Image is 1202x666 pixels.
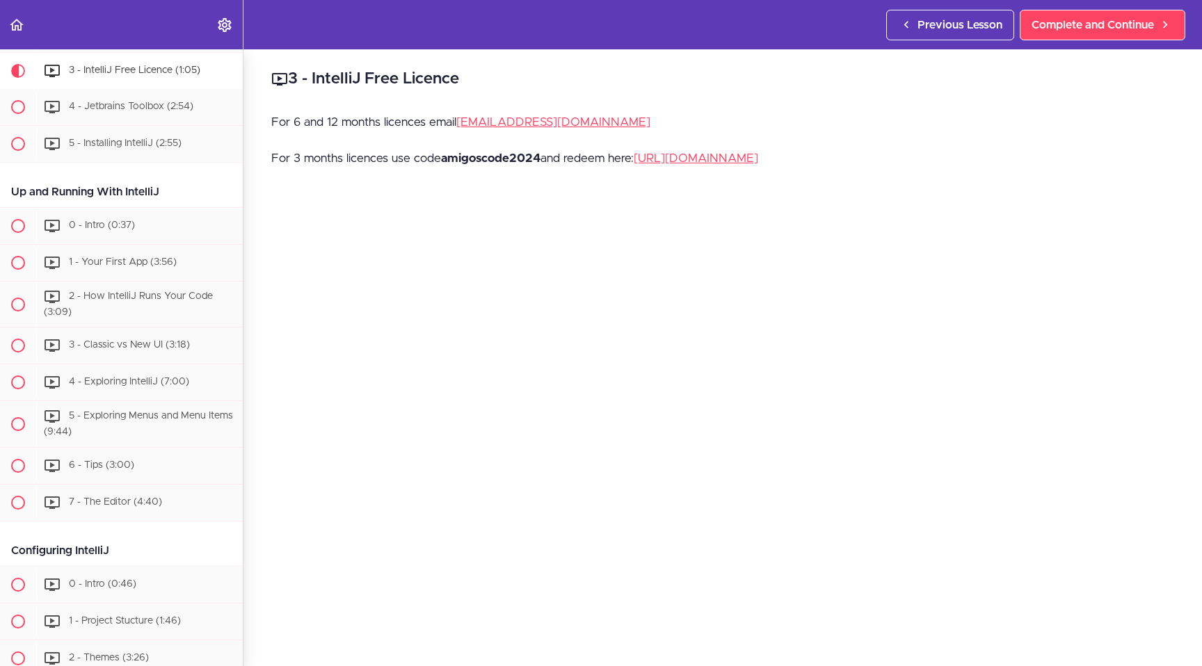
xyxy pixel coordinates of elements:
span: Previous Lesson [917,17,1002,33]
p: For 3 months licences use code and redeem here: [271,148,1174,169]
span: 5 - Exploring Menus and Menu Items (9:44) [44,412,233,437]
svg: Settings Menu [216,17,233,33]
span: 4 - Jetbrains Toolbox (2:54) [69,101,193,111]
a: [URL][DOMAIN_NAME] [634,152,758,164]
p: For 6 and 12 months licences email [271,112,1174,133]
h2: 3 - IntelliJ Free Licence [271,67,1174,91]
span: 3 - IntelliJ Free Licence (1:05) [69,65,200,75]
svg: Back to course curriculum [8,17,25,33]
span: 0 - Intro (0:37) [69,220,135,230]
a: [EMAIL_ADDRESS][DOMAIN_NAME] [456,116,650,128]
span: 7 - The Editor (4:40) [69,497,162,507]
span: 1 - Project Stucture (1:46) [69,616,181,626]
span: 0 - Intro (0:46) [69,579,136,589]
a: Complete and Continue [1020,10,1185,40]
span: 4 - Exploring IntelliJ (7:00) [69,377,189,387]
span: 2 - How IntelliJ Runs Your Code (3:09) [44,291,213,317]
a: Previous Lesson [886,10,1014,40]
span: 3 - Classic vs New UI (3:18) [69,341,190,350]
span: 6 - Tips (3:00) [69,460,134,470]
span: 2 - Themes (3:26) [69,653,149,663]
strong: amigoscode2024 [441,152,540,164]
span: 1 - Your First App (3:56) [69,257,177,267]
span: 5 - Installing IntelliJ (2:55) [69,138,182,148]
span: Complete and Continue [1032,17,1154,33]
